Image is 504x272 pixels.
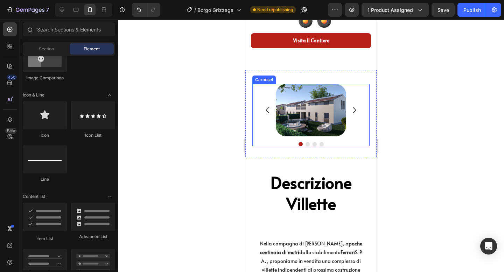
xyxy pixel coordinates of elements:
[84,46,100,52] span: Element
[245,20,377,272] iframe: Design area
[197,6,233,14] span: Borgo Grizzaga
[437,7,449,13] span: Save
[14,221,117,236] strong: poche centinaia di metri
[194,6,196,14] span: /
[23,132,67,138] div: Icon
[457,3,487,17] button: Publish
[7,74,17,80] div: 450
[463,6,481,14] div: Publish
[95,229,110,236] strong: Ferrari
[3,3,52,17] button: 7
[362,3,429,17] button: 1 product assigned
[432,3,455,17] button: Save
[23,176,67,182] div: Line
[480,238,497,255] div: Open Intercom Messenger
[23,92,44,98] span: Icon & Line
[71,132,115,138] div: Icon List
[104,191,115,202] span: Toggle open
[23,193,45,200] span: Content list
[39,46,54,52] span: Section
[367,6,413,14] span: 1 product assigned
[23,22,115,36] input: Search Sections & Elements
[46,6,49,14] p: 7
[23,236,67,242] div: Item List
[23,75,67,81] div: Image Comparison
[5,128,17,134] div: Beta
[71,234,115,240] div: Advanced List
[104,90,115,101] span: Toggle open
[132,3,160,17] div: Undo/Redo
[257,7,293,13] span: Need republishing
